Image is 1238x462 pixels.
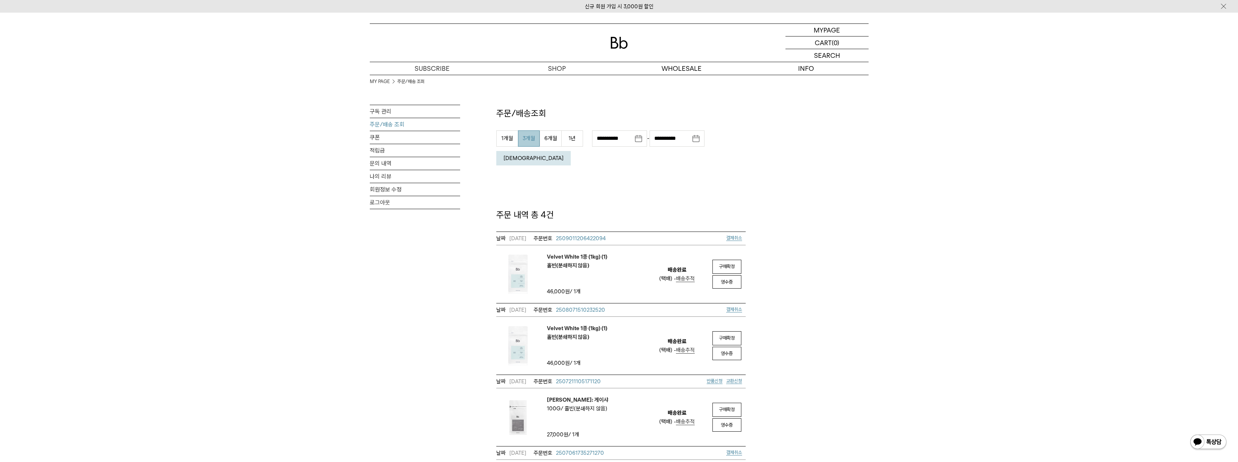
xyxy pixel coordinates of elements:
[726,235,742,241] a: 결제취소
[534,377,601,386] a: 2507211105171120
[707,378,723,384] a: 반품신청
[556,450,604,456] span: 2507061735271270
[534,449,604,457] a: 2507061735271270
[619,62,744,75] p: WHOLESALE
[496,107,746,120] p: 주문/배송조회
[721,279,733,285] span: 영수증
[712,260,741,274] a: 구매확정
[712,331,741,345] a: 구매확정
[534,306,605,314] a: 2508071510232520
[726,450,742,455] a: 결제취소
[370,183,460,196] a: 회원정보 수정
[534,234,606,243] a: 2509011206422094
[726,378,742,384] a: 교환신청
[659,417,695,426] div: (택배) -
[556,378,601,385] span: 2507211105171120
[496,252,540,296] img: Velvet White
[494,62,619,75] a: SHOP
[547,405,563,412] span: 100g
[370,118,460,131] a: 주문/배송 조회
[496,306,526,314] em: [DATE]
[547,288,570,295] strong: 46,000원
[496,377,526,386] em: [DATE]
[547,431,568,438] strong: 27,000원
[496,130,518,147] button: 1개월
[721,422,733,428] span: 영수증
[547,324,607,341] em: Velvet White 1종 (1kg) (1) 홀빈(분쇄하지 않음)
[504,155,564,161] em: [DEMOGRAPHIC_DATA]
[556,307,605,313] span: 2508071510232520
[668,337,686,346] em: 배송완료
[712,403,741,417] a: 구매확정
[668,265,686,274] em: 배송완료
[719,264,735,269] span: 구매확정
[547,359,608,367] td: / 1개
[518,130,540,147] button: 3개월
[370,144,460,157] a: 적립금
[547,360,570,366] strong: 46,000원
[676,418,695,425] a: 배송추적
[676,275,695,282] a: 배송추적
[668,409,686,417] em: 배송완료
[814,24,840,36] p: MYPAGE
[496,151,571,165] button: [DEMOGRAPHIC_DATA]
[815,36,832,49] p: CART
[744,62,869,75] p: INFO
[585,3,654,10] a: 신규 회원 가입 시 3,000원 할인
[785,24,869,36] a: MYPAGE
[496,234,526,243] em: [DATE]
[547,287,608,296] td: / 1개
[565,405,607,412] span: 홀빈(분쇄하지 않음)
[832,36,839,49] p: (0)
[726,307,742,312] a: 결제취소
[370,157,460,170] a: 문의 내역
[397,78,425,85] a: 주문/배송 조회
[561,130,583,147] button: 1년
[726,307,742,312] span: 결제취소
[1190,434,1227,451] img: 카카오톡 채널 1:1 채팅 버튼
[370,170,460,183] a: 나의 리뷰
[547,324,607,341] a: Velvet White 1종 (1kg) (1)홀빈(분쇄하지 않음)
[814,49,840,62] p: SEARCH
[370,62,494,75] a: SUBSCRIBE
[676,347,695,354] a: 배송추적
[785,36,869,49] a: CART (0)
[659,346,695,354] div: (택배) -
[659,274,695,283] div: (택배) -
[370,105,460,118] a: 구독 관리
[370,78,390,85] a: MY PAGE
[370,196,460,209] a: 로그아웃
[712,347,741,360] a: 영수증
[547,252,607,270] a: Velvet White 1종 (1kg) (1)홀빈(분쇄하지 않음)
[370,131,460,144] a: 쿠폰
[592,130,704,147] div: -
[496,449,526,457] em: [DATE]
[726,450,742,455] span: 결제취소
[547,252,607,270] em: Velvet White 1종 (1kg) (1) 홀빈(분쇄하지 않음)
[721,351,733,356] span: 영수증
[556,235,606,242] span: 2509011206422094
[496,396,540,439] img: 라스 마가리타스: 게이샤
[676,347,695,353] span: 배송추적
[719,407,735,412] span: 구매확정
[540,130,561,147] button: 6개월
[496,324,540,367] img: Velvet White
[719,335,735,341] span: 구매확정
[547,396,608,404] a: [PERSON_NAME]: 게이샤
[712,418,741,432] a: 영수증
[547,430,608,439] td: / 1개
[611,37,628,49] img: 로고
[496,209,746,221] p: 주문 내역 총 4건
[712,275,741,289] a: 영수증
